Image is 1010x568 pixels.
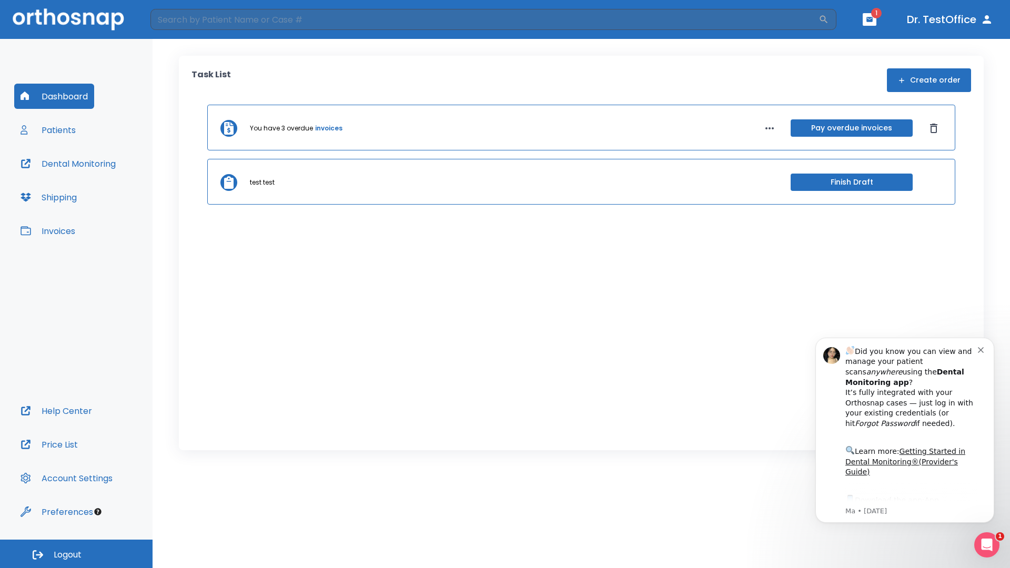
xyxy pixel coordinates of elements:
[54,549,82,561] span: Logout
[93,507,103,516] div: Tooltip anchor
[14,185,83,210] button: Shipping
[996,532,1004,541] span: 1
[791,174,913,191] button: Finish Draft
[925,120,942,137] button: Dismiss
[974,532,999,557] iframe: Intercom live chat
[46,171,178,225] div: Download the app: | ​ Let us know if you need help getting started!
[14,432,84,457] button: Price List
[46,185,178,194] p: Message from Ma, sent 3w ago
[14,218,82,244] button: Invoices
[191,68,231,92] p: Task List
[14,465,119,491] button: Account Settings
[14,499,99,524] button: Preferences
[46,174,139,193] a: App Store
[800,322,1010,540] iframe: Intercom notifications message
[871,8,882,18] span: 1
[250,178,275,187] p: test test
[14,117,82,143] button: Patients
[178,23,187,31] button: Dismiss notification
[903,10,997,29] button: Dr. TestOffice
[14,398,98,423] button: Help Center
[887,68,971,92] button: Create order
[150,9,819,30] input: Search by Patient Name or Case #
[791,119,913,137] button: Pay overdue invoices
[14,151,122,176] button: Dental Monitoring
[13,8,124,30] img: Orthosnap
[250,124,313,133] p: You have 3 overdue
[14,84,94,109] button: Dashboard
[315,124,342,133] a: invoices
